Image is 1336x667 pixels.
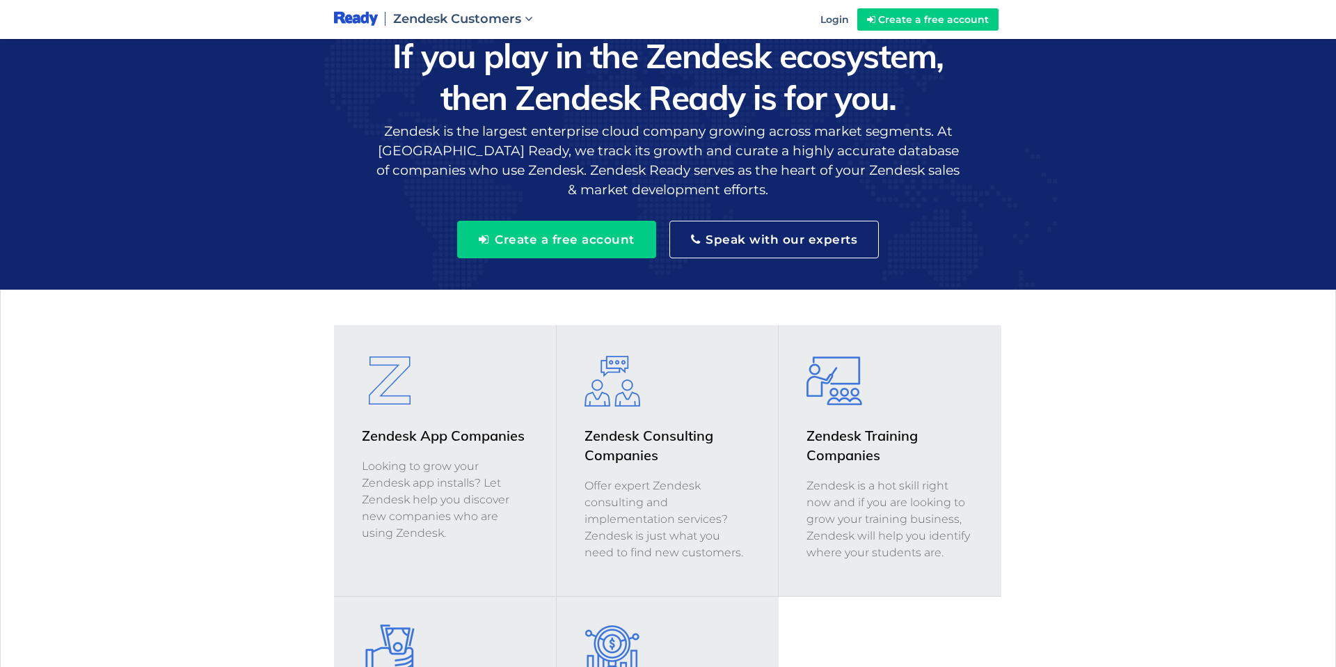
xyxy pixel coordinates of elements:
p: Looking to grow your Zendesk app installs? Let Zendesk help you discover new companies who are us... [362,458,528,542]
a: Zendesk App Companies Zendesk App Companies Looking to grow your Zendesk app installs? Let Zendes... [362,373,528,542]
img: Zendesk Training Companies [806,353,862,409]
h4: Zendesk Consulting Companies [584,426,751,465]
h4: Zendesk Training Companies [806,426,973,465]
button: Speak with our experts [669,221,880,258]
a: Zendesk Consulting Companies Zendesk Consulting Companies Offer expert Zendesk consulting and imp... [584,373,751,561]
h1: If you play in the Zendesk ecosystem, then Zendesk Ready is for you. [268,35,1068,118]
img: logo [334,10,378,28]
img: Zendesk App Companies [362,353,417,409]
h4: Zendesk App Companies [362,426,528,446]
p: Offer expert Zendesk consulting and implementation services? Zendesk is just what you need to fin... [584,478,751,561]
span: Login [820,13,849,26]
a: Create a free account [857,8,999,31]
button: Create a free account [457,221,656,258]
a: Login [812,2,857,37]
a: Zendesk Training Companies Zendesk Training Companies Zendesk is a hot skill right now and if you... [806,373,973,561]
span: Zendesk Customers [393,11,521,26]
p: Zendesk is a hot skill right now and if you are looking to grow your training business, Zendesk w... [806,478,973,561]
p: Zendesk is the largest enterprise cloud company growing across market segments. At [GEOGRAPHIC_DA... [268,122,1068,200]
img: Zendesk Consulting Companies [584,353,640,409]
